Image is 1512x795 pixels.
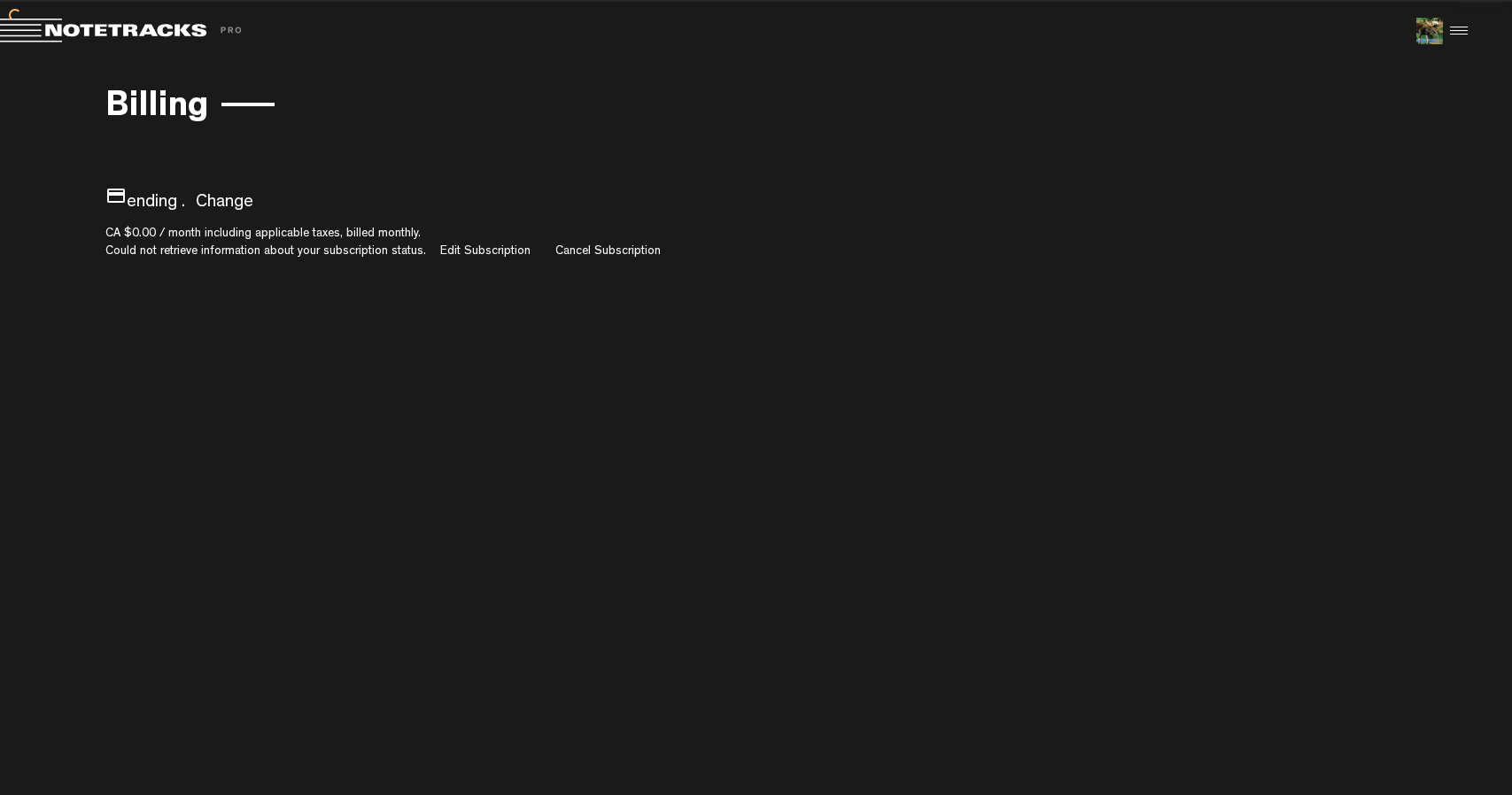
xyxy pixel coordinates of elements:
[105,245,426,258] span: Could not retrieve information about your subscription status.
[105,89,208,128] h3: Billing
[105,185,127,206] span: payment
[440,245,531,258] a: Edit Subscription
[196,194,253,212] a: Change
[555,245,661,258] a: Cancel Subscription
[105,185,1406,216] p: ending .
[105,225,1406,243] div: CA $0.00 / month including applicable taxes, billed monthly.
[1416,18,1443,44] img: ACg8ocLSXyBS2KZ2MK-iAg4n4yBxZU0EyQ1ETHAd-ZGB4G7b0nNMofrs=s96-c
